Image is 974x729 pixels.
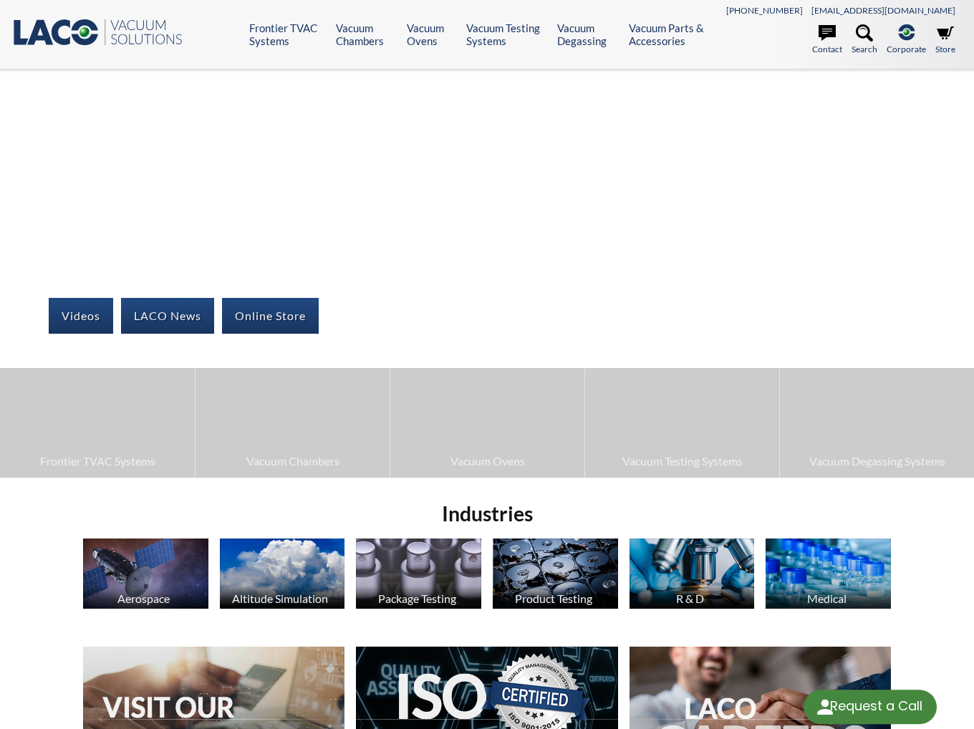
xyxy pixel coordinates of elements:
img: round button [814,695,836,718]
span: Vacuum Degassing Systems [787,452,967,470]
img: Perfume Bottles image [356,539,481,609]
a: [PHONE_NUMBER] [726,5,803,16]
div: Aerospace [81,592,207,605]
a: [EMAIL_ADDRESS][DOMAIN_NAME] [811,5,955,16]
a: Vacuum Degassing Systems [780,368,974,477]
a: Vacuum Parts & Accessories [629,21,721,47]
a: Package Testing Perfume Bottles image [356,539,481,612]
h2: Industries [77,501,897,527]
div: Altitude Simulation [218,592,344,605]
a: Frontier TVAC Systems [249,21,325,47]
div: Package Testing [354,592,480,605]
a: Vacuum Degassing [557,21,619,47]
span: Vacuum Testing Systems [592,452,772,470]
img: Microscope image [630,539,755,609]
a: R & D Microscope image [630,539,755,612]
a: Vacuum Ovens [407,21,455,47]
div: R & D [627,592,753,605]
a: Medical Medication Bottles image [766,539,891,612]
div: Product Testing [491,592,617,605]
img: Altitude Simulation, Clouds [220,539,345,609]
a: Altitude Simulation Altitude Simulation, Clouds [220,539,345,612]
div: Request a Call [804,690,937,724]
span: Vacuum Chambers [203,452,382,470]
a: Contact [812,24,842,56]
a: Vacuum Chambers [196,368,390,477]
a: Vacuum Chambers [336,21,396,47]
a: Search [852,24,877,56]
span: Frontier TVAC Systems [7,452,188,470]
a: LACO News [121,298,214,334]
span: Vacuum Ovens [397,452,577,470]
a: Aerospace Satellite image [83,539,208,612]
a: Vacuum Testing Systems [466,21,546,47]
div: Medical [763,592,889,605]
img: Medication Bottles image [766,539,891,609]
a: Videos [49,298,113,334]
span: Corporate [887,42,926,56]
img: Satellite image [83,539,208,609]
a: Store [935,24,955,56]
a: Product Testing Hard Drives image [493,539,618,612]
a: Online Store [222,298,319,334]
img: Hard Drives image [493,539,618,609]
div: Request a Call [830,690,922,723]
a: Vacuum Testing Systems [585,368,779,477]
a: Vacuum Ovens [390,368,584,477]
